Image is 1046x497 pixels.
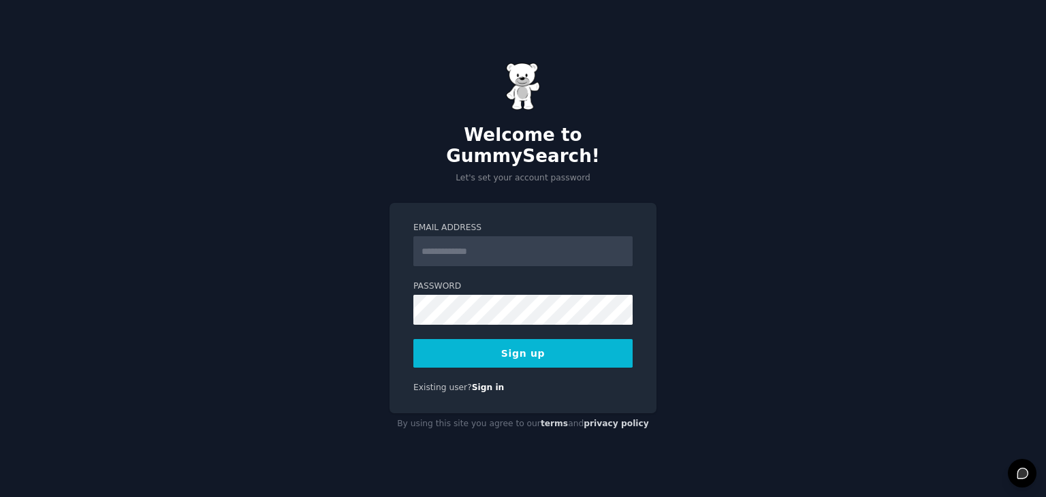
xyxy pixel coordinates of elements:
[390,413,656,435] div: By using this site you agree to our and
[413,222,633,234] label: Email Address
[413,383,472,392] span: Existing user?
[541,419,568,428] a: terms
[390,125,656,167] h2: Welcome to GummySearch!
[506,63,540,110] img: Gummy Bear
[584,419,649,428] a: privacy policy
[472,383,505,392] a: Sign in
[413,339,633,368] button: Sign up
[413,280,633,293] label: Password
[390,172,656,185] p: Let's set your account password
